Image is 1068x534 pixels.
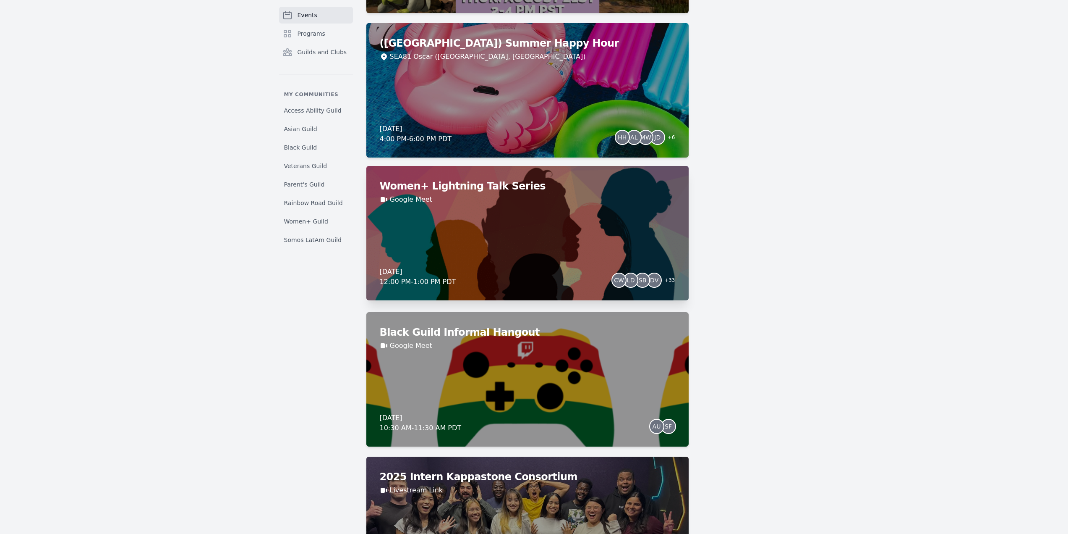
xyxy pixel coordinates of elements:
[279,7,353,24] a: Events
[663,132,675,144] span: + 6
[279,7,353,247] nav: Sidebar
[279,195,353,210] a: Rainbow Road Guild
[284,125,317,133] span: Asian Guild
[284,162,327,170] span: Veterans Guild
[298,29,325,38] span: Programs
[380,413,462,433] div: [DATE] 10:30 AM - 11:30 AM PDT
[614,277,624,283] span: CW
[284,106,342,115] span: Access Ability Guild
[380,179,675,193] h2: Women+ Lightning Talk Series
[284,217,328,226] span: Women+ Guild
[279,103,353,118] a: Access Ability Guild
[380,267,456,287] div: [DATE] 12:00 PM - 1:00 PM PDT
[284,236,342,244] span: Somos LatAm Guild
[659,275,675,287] span: + 33
[279,121,353,137] a: Asian Guild
[639,277,647,283] span: SB
[284,180,325,189] span: Parent's Guild
[279,140,353,155] a: Black Guild
[279,158,353,174] a: Veterans Guild
[627,277,635,283] span: LD
[618,134,627,140] span: HH
[630,134,637,140] span: AL
[279,91,353,98] p: My communities
[284,143,317,152] span: Black Guild
[279,44,353,61] a: Guilds and Clubs
[390,485,443,495] a: Livestream Link
[380,124,452,144] div: [DATE] 4:00 PM - 6:00 PM PDT
[366,23,689,158] a: ([GEOGRAPHIC_DATA]) Summer Happy HourSEA81 Oscar ([GEOGRAPHIC_DATA], [GEOGRAPHIC_DATA])[DATE]4:00...
[390,52,586,62] div: SEA81 Oscar ([GEOGRAPHIC_DATA], [GEOGRAPHIC_DATA])
[279,214,353,229] a: Women+ Guild
[366,312,689,447] a: Black Guild Informal HangoutGoogle Meet[DATE]10:30 AM-11:30 AM PDTAUSF
[279,25,353,42] a: Programs
[390,195,432,205] a: Google Meet
[279,232,353,247] a: Somos LatAm Guild
[366,166,689,300] a: Women+ Lightning Talk SeriesGoogle Meet[DATE]12:00 PM-1:00 PM PDTCWLDSBDV+33
[380,326,675,339] h2: Black Guild Informal Hangout
[650,277,658,283] span: DV
[665,424,672,429] span: SF
[380,37,675,50] h2: ([GEOGRAPHIC_DATA]) Summer Happy Hour
[284,199,343,207] span: Rainbow Road Guild
[640,134,651,140] span: MW
[279,177,353,192] a: Parent's Guild
[653,424,661,429] span: AU
[298,11,317,19] span: Events
[298,48,347,56] span: Guilds and Clubs
[390,341,432,351] a: Google Meet
[654,134,661,140] span: JD
[380,470,675,484] h2: 2025 Intern Kappastone Consortium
